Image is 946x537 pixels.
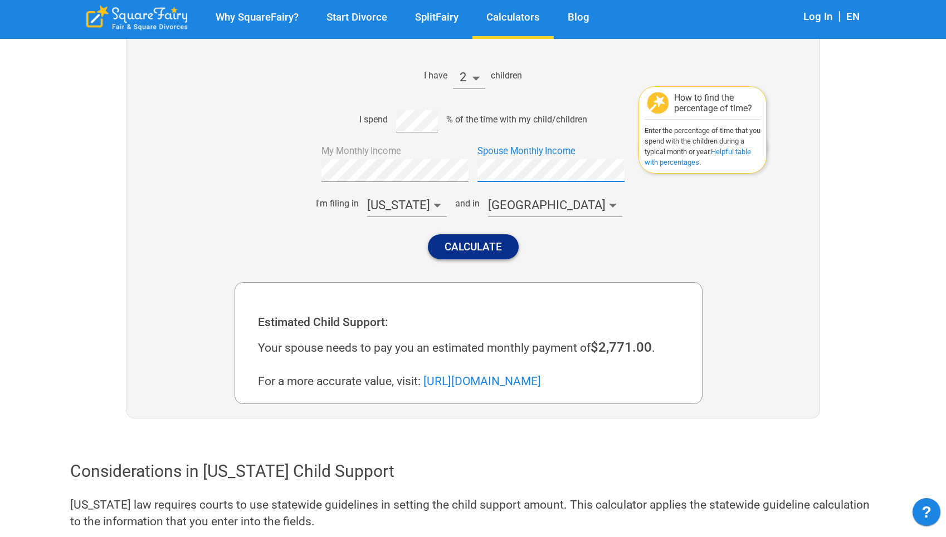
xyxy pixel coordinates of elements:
[202,11,313,24] a: Why SquareFairy?
[907,492,946,537] iframe: JSD widget
[846,10,860,25] div: EN
[258,339,688,390] div: Your spouse needs to pay you an estimated monthly payment of . For a more accurate value, visit:
[591,339,652,355] span: $2,771.00
[321,145,401,158] label: My Monthly Income
[832,9,846,23] span: |
[645,147,751,166] a: Helpful table with percentages
[477,145,576,158] label: Spouse Monthly Income
[453,66,485,89] div: 2
[803,11,832,23] a: Log In
[359,114,388,125] div: I spend
[70,460,876,482] div: Considerations in [US_STATE] Child Support
[401,11,472,24] a: SplitFairy
[488,194,622,217] div: [GEOGRAPHIC_DATA]
[674,92,758,114] div: How to find the percentage of time?
[86,6,188,31] div: SquareFairy Logo
[446,114,587,125] div: % of the time with my child/children
[491,70,522,81] div: children
[424,70,447,81] div: I have
[554,11,603,24] a: Blog
[423,375,541,388] a: [URL][DOMAIN_NAME]
[472,11,554,24] a: Calculators
[316,198,359,209] div: I'm filing in
[428,234,519,259] button: Calculate
[645,119,760,167] div: Enter the percentage of time that you spend with the children during a typical month or year. .
[367,194,447,217] div: [US_STATE]
[455,198,480,209] div: and in
[313,11,401,24] a: Start Divorce
[258,314,688,331] div: Estimated Child Support:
